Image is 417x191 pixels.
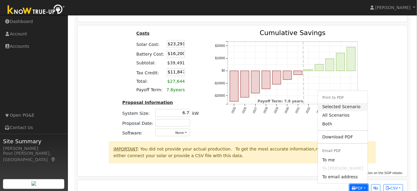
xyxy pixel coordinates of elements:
text: -$10000 [214,82,225,85]
span: No email [318,164,368,173]
u: Proposal Information [123,100,173,105]
td: Battery Cost: [135,49,165,59]
td: System Size: [121,108,154,118]
text: Cumulative Savings [260,29,326,37]
td: kW [191,108,200,118]
rect: onclick="" [294,71,302,75]
td: Solar Cost: [135,39,165,49]
td: Tax Credit: [135,67,165,77]
text: $0 [222,69,225,73]
a: Selected Scenario [318,103,368,112]
text: Payoff Term: 7.8 years [258,99,303,104]
rect: onclick="" [262,71,270,89]
rect: onclick="" [230,71,238,102]
u: IMPORTANT [113,147,137,151]
rect: onclick="" [347,47,355,71]
li: Email PDF [318,146,368,156]
td: Payoff Term: [135,86,165,94]
a: To email address [318,173,368,181]
rect: onclick="" [336,53,345,71]
td: Subtotal: [135,59,165,67]
td: Proposal Date: [121,118,154,128]
td: years [165,86,186,94]
td: Total: [135,77,165,86]
li: Print to PDF [318,93,368,103]
span: 7.8 [167,87,173,92]
rect: onclick="" [304,70,313,71]
div: : You did not provide your actual production. To get the most accurate information, and either co... [109,141,376,163]
div: Paso [PERSON_NAME], [GEOGRAPHIC_DATA] [3,150,65,163]
rect: onclick="" [283,71,291,80]
rect: onclick="" [272,71,281,85]
rect: onclick="" [326,59,334,71]
div: [PERSON_NAME] [3,145,65,152]
text: 2031 [294,106,301,114]
span: Click here for information on the SGIP rebate. [335,171,403,175]
span: [PERSON_NAME] [375,5,411,10]
text: 2027 [252,106,258,114]
text: $10000 [215,57,225,60]
td: Software: [121,128,154,137]
text: 2028 [263,106,269,114]
text: -$20000 [214,94,225,97]
a: Map [51,157,56,162]
a: Download PDF [318,133,368,141]
a: Both [318,120,368,128]
u: Costs [136,31,150,36]
img: retrieve [31,181,36,186]
a: sgonzalez@amsunsolar.com [318,156,368,164]
span: PDF [352,186,363,190]
rect: onclick="" [240,71,249,98]
text: 2029 [273,106,279,114]
text: 2025 [231,106,237,114]
text: $20000 [215,44,225,47]
a: All Scenarios [318,112,368,120]
rect: onclick="" [315,64,323,71]
rect: onclick="" [251,71,260,93]
img: Know True-Up [5,3,68,17]
text: 2026 [241,106,247,114]
button: None [155,129,190,136]
span: Site Summary [3,137,65,145]
td: $39,491 [165,59,186,67]
text: 2032 [305,106,311,114]
td: $27,644 [165,77,186,86]
text: 2030 [284,106,290,114]
span: run this report again [316,147,359,151]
